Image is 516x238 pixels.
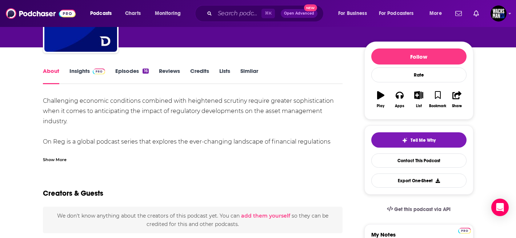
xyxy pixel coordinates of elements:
[402,137,408,143] img: tell me why sparkle
[43,67,59,84] a: About
[333,8,376,19] button: open menu
[43,96,343,218] div: Challenging economic conditions combined with heightened scrutiny require greater sophistication ...
[381,200,457,218] a: Get this podcast via API
[93,69,105,74] img: Podchaser Pro
[371,86,390,113] button: Play
[429,104,446,108] div: Bookmark
[120,8,145,19] a: Charts
[411,137,436,143] span: Tell Me Why
[6,7,76,20] img: Podchaser - Follow, Share and Rate Podcasts
[159,67,180,84] a: Reviews
[491,5,507,22] img: User Profile
[377,104,384,108] div: Play
[458,227,471,234] a: Pro website
[491,5,507,22] span: Logged in as WachsmanNY
[491,5,507,22] button: Show profile menu
[57,212,328,227] span: We don't know anything about the creators of this podcast yet . You can so they can be credited f...
[125,8,141,19] span: Charts
[69,67,105,84] a: InsightsPodchaser Pro
[90,8,112,19] span: Podcasts
[416,104,422,108] div: List
[202,5,331,22] div: Search podcasts, credits, & more...
[284,12,314,15] span: Open Advanced
[458,228,471,234] img: Podchaser Pro
[338,8,367,19] span: For Business
[409,86,428,113] button: List
[395,104,404,108] div: Apps
[394,206,451,212] span: Get this podcast via API
[424,8,451,19] button: open menu
[379,8,414,19] span: For Podcasters
[371,48,467,65] button: Follow
[85,8,121,19] button: open menu
[452,7,465,20] a: Show notifications dropdown
[491,199,509,216] div: Open Intercom Messenger
[371,173,467,188] button: Export One-Sheet
[190,67,209,84] a: Credits
[150,8,190,19] button: open menu
[143,69,148,74] div: 16
[428,86,447,113] button: Bookmark
[155,8,181,19] span: Monitoring
[429,8,442,19] span: More
[447,86,466,113] button: Share
[304,4,317,11] span: New
[374,8,424,19] button: open menu
[43,189,103,198] h2: Creators & Guests
[219,67,230,84] a: Lists
[371,67,467,82] div: Rate
[215,8,261,19] input: Search podcasts, credits, & more...
[115,67,148,84] a: Episodes16
[261,9,275,18] span: ⌘ K
[452,104,462,108] div: Share
[371,153,467,168] a: Contact This Podcast
[241,213,290,219] button: add them yourself
[240,67,258,84] a: Similar
[471,7,482,20] a: Show notifications dropdown
[371,132,467,148] button: tell me why sparkleTell Me Why
[390,86,409,113] button: Apps
[281,9,317,18] button: Open AdvancedNew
